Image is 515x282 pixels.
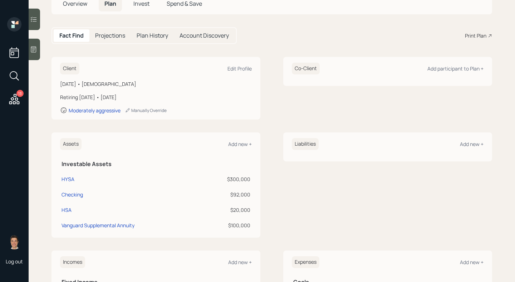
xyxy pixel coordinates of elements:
[137,32,168,39] h5: Plan History
[228,259,252,266] div: Add new +
[7,235,21,249] img: tyler-end-headshot.png
[204,206,250,214] div: $20,000
[427,65,484,72] div: Add participant to Plan +
[180,32,229,39] h5: Account Discovery
[62,191,83,198] div: Checking
[60,63,79,74] h6: Client
[292,256,319,268] h6: Expenses
[204,191,250,198] div: $92,000
[62,161,250,167] h5: Investable Assets
[60,138,82,150] h6: Assets
[95,32,125,39] h5: Projections
[62,175,74,183] div: HYSA
[228,141,252,147] div: Add new +
[6,258,23,265] div: Log out
[62,206,72,214] div: HSA
[465,32,486,39] div: Print Plan
[227,65,252,72] div: Edit Profile
[292,63,320,74] h6: Co-Client
[125,107,167,113] div: Manually Override
[16,90,24,97] div: 13
[69,107,121,114] div: Moderately aggressive
[292,138,319,150] h6: Liabilities
[204,175,250,183] div: $300,000
[59,32,84,39] h5: Fact Find
[60,80,252,88] div: [DATE] • [DEMOGRAPHIC_DATA]
[62,222,134,229] div: Vanguard Supplemental Annuity
[60,93,252,101] div: Retiring [DATE] • [DATE]
[460,259,484,266] div: Add new +
[60,256,85,268] h6: Incomes
[204,222,250,229] div: $100,000
[460,141,484,147] div: Add new +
